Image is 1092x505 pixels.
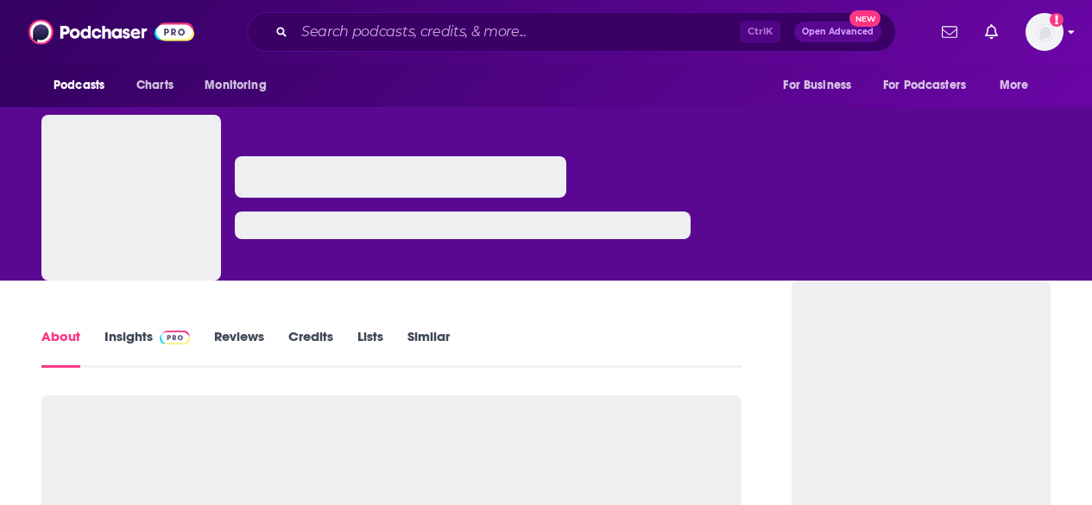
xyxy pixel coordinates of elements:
a: Show notifications dropdown [978,17,1005,47]
span: Podcasts [54,73,104,98]
span: Ctrl K [740,21,780,43]
button: open menu [41,69,127,102]
a: Show notifications dropdown [935,17,964,47]
a: Lists [357,328,383,368]
svg: Add a profile image [1050,13,1064,27]
img: User Profile [1026,13,1064,51]
a: Similar [407,328,450,368]
a: InsightsPodchaser Pro [104,328,190,368]
span: For Business [783,73,851,98]
span: Open Advanced [802,28,874,36]
input: Search podcasts, credits, & more... [294,18,740,46]
img: Podchaser Pro [160,331,190,344]
button: open menu [872,69,991,102]
span: Monitoring [205,73,266,98]
button: Open AdvancedNew [794,22,881,42]
span: Charts [136,73,174,98]
button: open menu [988,69,1051,102]
span: New [849,10,881,27]
a: Credits [288,328,333,368]
img: Podchaser - Follow, Share and Rate Podcasts [28,16,194,48]
span: Logged in as HannahDulzo1 [1026,13,1064,51]
button: open menu [193,69,288,102]
span: For Podcasters [883,73,966,98]
a: Reviews [214,328,264,368]
button: Show profile menu [1026,13,1064,51]
a: About [41,328,80,368]
div: Search podcasts, credits, & more... [247,12,896,52]
span: More [1000,73,1029,98]
button: open menu [771,69,873,102]
a: Charts [125,69,184,102]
